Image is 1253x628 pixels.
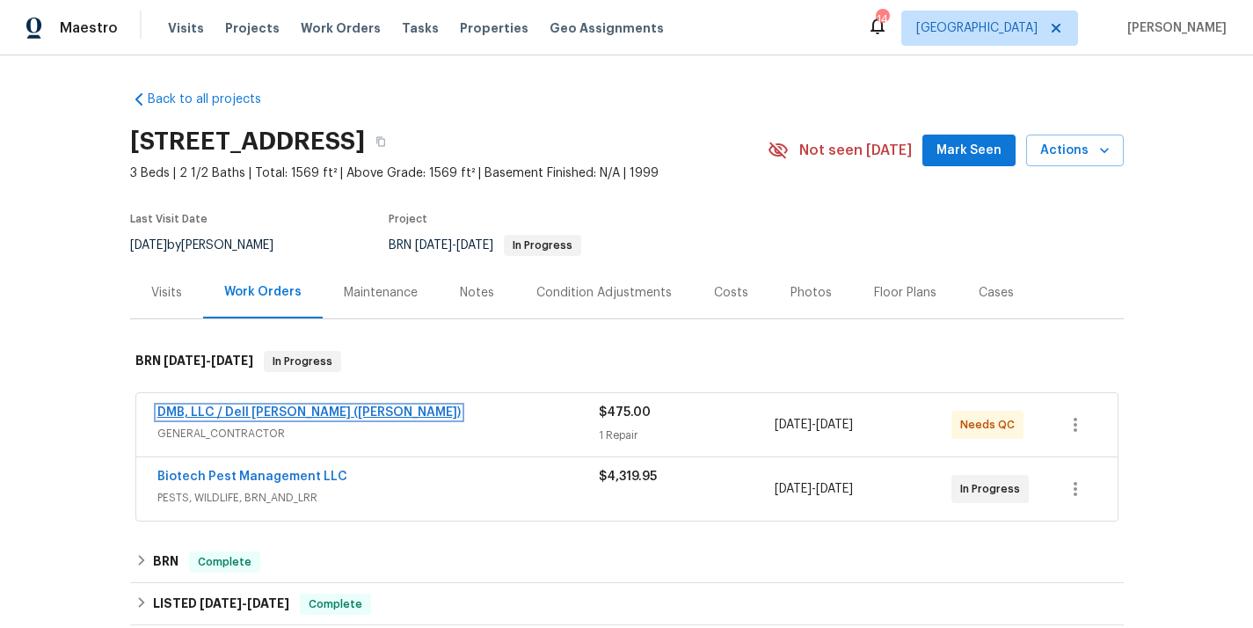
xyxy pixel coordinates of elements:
button: Mark Seen [922,135,1016,167]
span: Needs QC [960,416,1022,434]
span: [DATE] [164,354,206,367]
div: Condition Adjustments [536,284,672,302]
span: Complete [191,553,259,571]
span: Not seen [DATE] [799,142,912,159]
div: Costs [714,284,748,302]
span: Project [389,214,427,224]
span: Work Orders [301,19,381,37]
h2: [STREET_ADDRESS] [130,133,365,150]
span: [DATE] [247,597,289,610]
div: Notes [460,284,494,302]
div: BRN Complete [130,541,1124,583]
span: In Progress [266,353,339,370]
span: PESTS, WILDLIFE, BRN_AND_LRR [157,489,599,507]
div: Maintenance [344,284,418,302]
h6: LISTED [153,594,289,615]
div: Floor Plans [874,284,936,302]
span: - [775,480,853,498]
div: Work Orders [224,283,302,301]
span: [DATE] [816,483,853,495]
div: Visits [151,284,182,302]
div: Photos [790,284,832,302]
span: In Progress [960,480,1027,498]
div: Cases [979,284,1014,302]
span: [DATE] [211,354,253,367]
button: Copy Address [365,126,397,157]
span: [DATE] [415,239,452,252]
div: 1 Repair [599,427,776,444]
span: [DATE] [816,419,853,431]
span: GENERAL_CONTRACTOR [157,425,599,442]
span: [DATE] [200,597,242,610]
span: [DATE] [130,239,167,252]
span: [DATE] [775,419,812,431]
span: Properties [460,19,528,37]
span: - [200,597,289,610]
span: Complete [302,595,369,613]
span: - [415,239,493,252]
div: LISTED [DATE]-[DATE]Complete [130,583,1124,625]
span: 3 Beds | 2 1/2 Baths | Total: 1569 ft² | Above Grade: 1569 ft² | Basement Finished: N/A | 1999 [130,164,768,182]
h6: BRN [135,351,253,372]
h6: BRN [153,551,178,573]
span: Tasks [402,22,439,34]
span: $4,319.95 [599,471,657,483]
div: BRN [DATE]-[DATE]In Progress [130,333,1124,390]
a: Back to all projects [130,91,299,108]
span: Maestro [60,19,118,37]
button: Actions [1026,135,1124,167]
span: In Progress [506,240,579,251]
a: Biotech Pest Management LLC [157,471,347,483]
span: Visits [168,19,204,37]
div: by [PERSON_NAME] [130,235,295,256]
span: - [775,416,853,434]
span: [GEOGRAPHIC_DATA] [916,19,1038,37]
span: Actions [1040,140,1110,162]
span: Projects [225,19,280,37]
span: [PERSON_NAME] [1120,19,1227,37]
span: Last Visit Date [130,214,208,224]
span: $475.00 [599,406,651,419]
div: 14 [876,11,888,28]
a: DMB, LLC / Dell [PERSON_NAME] ([PERSON_NAME]) [157,406,461,419]
span: Geo Assignments [550,19,664,37]
span: Mark Seen [936,140,1002,162]
span: [DATE] [775,483,812,495]
span: BRN [389,239,581,252]
span: - [164,354,253,367]
span: [DATE] [456,239,493,252]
